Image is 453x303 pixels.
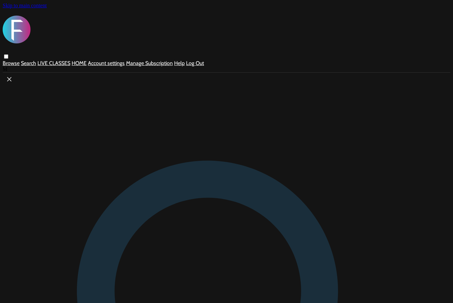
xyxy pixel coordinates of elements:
[3,66,450,72] div: Secondary
[174,60,185,66] a: Help
[3,16,31,43] img: FORMATION
[72,60,87,66] a: HOME
[3,60,20,66] a: Browse
[3,3,47,8] a: Skip to main content
[21,60,36,66] a: Search
[3,53,450,66] nav: Primary
[126,60,173,66] a: Manage Subscription
[37,60,70,66] a: LIVE CLASSES
[3,66,7,72] span: M
[88,60,125,66] a: Account settings
[186,60,204,66] a: Log Out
